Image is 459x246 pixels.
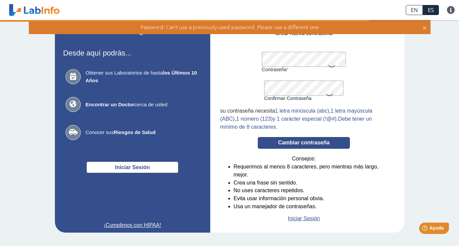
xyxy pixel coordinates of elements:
span: Conocer sus [86,129,200,136]
li: Usa un manejador de contraseñas. [234,203,388,211]
b: Riesgos de Salud [114,129,156,135]
span: Obtener sus Laboratorios de hasta [86,69,200,84]
span: 1 letra minúscula (abc) [275,108,329,114]
label: Confirmar Contraseña [264,96,343,101]
a: Iniciar Sesión [288,215,320,223]
span: Debe tener un mínimo de 8 caracteres [220,116,372,130]
b: los Últimos 10 Años [86,70,197,83]
a: ¡Cumplimos con HIPAA! [63,221,202,229]
div: , , . . [220,107,388,131]
button: Iniciar Sesión [86,161,178,173]
span: 1 letra mayúscula (ABC) [220,108,373,122]
a: ES [423,5,439,15]
h3: Desde aquí podrás... [63,49,202,57]
span: 1 número (123) [236,116,273,122]
li: Evita usar información personal obvia. [234,195,388,203]
label: Contraseña [262,67,346,72]
span: Password: Can't use a previously used password. Please use a different one [141,23,319,31]
li: Requerimos al menos 8 caracteres, pero mientras más largo, mejor. [234,163,388,179]
span: su contraseña necesita [220,108,275,114]
span: y 1 carácter especial (!@#) [273,116,336,122]
span: cerca de usted [86,101,200,109]
b: Encontrar un Doctor [86,102,135,107]
li: Crea una frase sin sentido. [234,179,388,187]
a: EN [406,5,423,15]
button: Cambiar contraseña [258,137,350,149]
iframe: Help widget launcher [399,220,452,239]
span: Consejos: [292,155,316,163]
li: No uses caracteres repetidos. [234,187,388,195]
